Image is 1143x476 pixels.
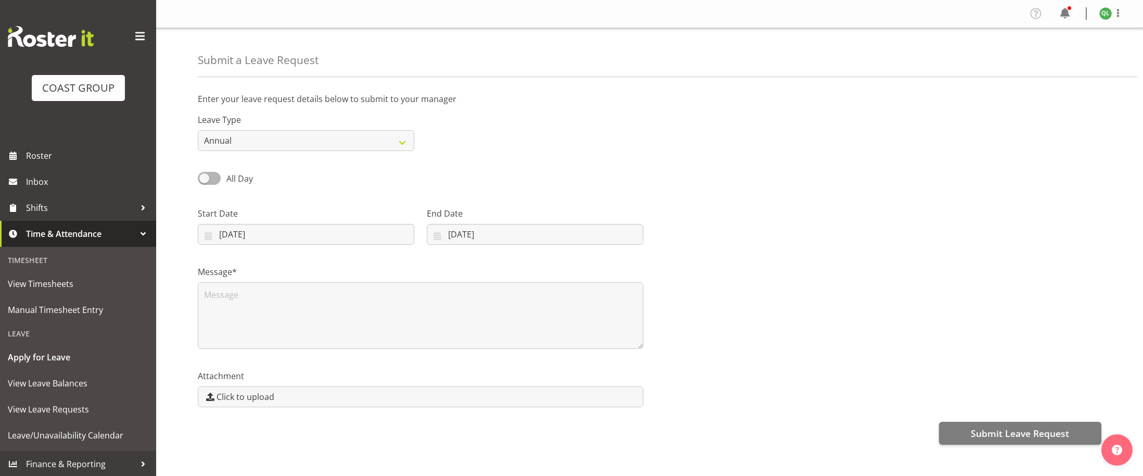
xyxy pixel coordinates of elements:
button: Submit Leave Request [939,422,1101,445]
a: Leave/Unavailability Calendar [3,422,154,448]
a: View Leave Balances [3,370,154,396]
span: View Timesheets [8,276,148,292]
span: Manual Timesheet Entry [8,302,148,318]
a: View Leave Requests [3,396,154,422]
div: Leave [3,323,154,344]
h4: Submit a Leave Request [198,54,319,66]
div: COAST GROUP [42,80,115,96]
a: Manual Timesheet Entry [3,297,154,323]
span: Click to upload [217,391,274,403]
img: quintin-leoata11280.jpg [1099,7,1112,20]
span: All Day [226,173,253,184]
label: Attachment [198,370,643,382]
label: End Date [427,207,643,220]
span: View Leave Balances [8,375,148,391]
img: Rosterit website logo [8,26,94,47]
input: Click to select... [427,224,643,245]
span: Shifts [26,200,135,216]
span: Leave/Unavailability Calendar [8,428,148,443]
span: Time & Attendance [26,226,135,242]
img: help-xxl-2.png [1112,445,1122,455]
p: Enter your leave request details below to submit to your manager [198,93,1101,105]
span: Apply for Leave [8,349,148,365]
span: View Leave Requests [8,402,148,417]
label: Start Date [198,207,414,220]
input: Click to select... [198,224,414,245]
a: Apply for Leave [3,344,154,370]
span: Inbox [26,174,151,190]
span: Roster [26,148,151,164]
label: Leave Type [198,114,414,126]
a: View Timesheets [3,271,154,297]
label: Message* [198,266,643,278]
span: Submit Leave Request [971,427,1069,440]
div: Timesheet [3,249,154,271]
span: Finance & Reporting [26,456,135,472]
